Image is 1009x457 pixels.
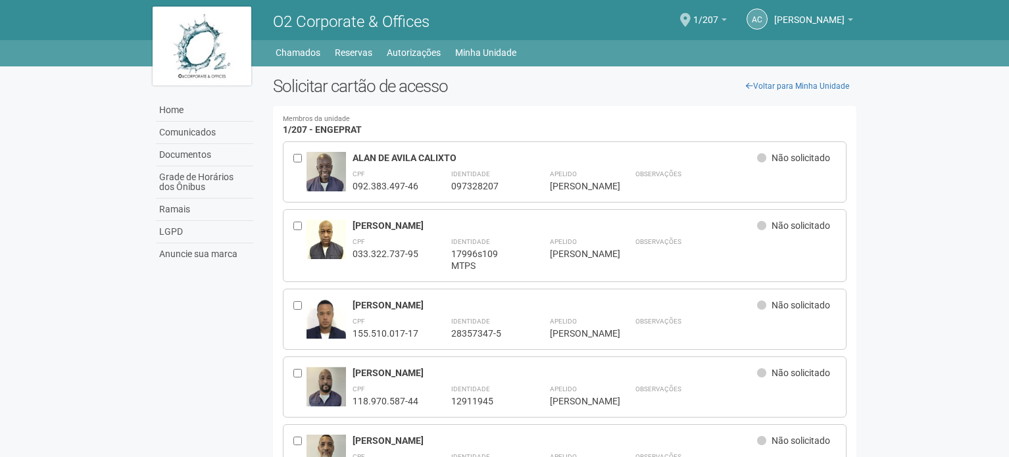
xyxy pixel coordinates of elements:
strong: Identidade [451,385,490,393]
div: [PERSON_NAME] [353,367,757,379]
a: Minha Unidade [455,43,516,62]
strong: CPF [353,170,365,178]
strong: Observações [635,238,681,245]
span: Não solicitado [772,368,830,378]
img: user.jpg [307,220,346,262]
strong: Apelido [550,170,577,178]
h4: 1/207 - ENGEPRAT [283,116,847,135]
div: 12911945 [451,395,517,407]
div: [PERSON_NAME] [353,299,757,311]
span: O2 Corporate & Offices [273,12,430,31]
strong: Apelido [550,385,577,393]
h2: Solicitar cartão de acesso [273,76,856,96]
a: LGPD [156,221,253,243]
span: Não solicitado [772,300,830,310]
span: Não solicitado [772,435,830,446]
strong: Apelido [550,238,577,245]
div: [PERSON_NAME] [550,248,603,260]
small: Membros da unidade [283,116,847,123]
strong: CPF [353,238,365,245]
strong: Identidade [451,238,490,245]
strong: Apelido [550,318,577,325]
strong: Identidade [451,318,490,325]
div: 033.322.737-95 [353,248,418,260]
img: user.jpg [307,152,346,202]
div: [PERSON_NAME] [550,180,603,192]
strong: Observações [635,318,681,325]
div: 155.510.017-17 [353,327,418,339]
strong: CPF [353,385,365,393]
span: Não solicitado [772,220,830,231]
a: Autorizações [387,43,441,62]
a: Grade de Horários dos Ônibus [156,166,253,199]
img: user.jpg [307,367,346,410]
div: [PERSON_NAME] [550,327,603,339]
img: logo.jpg [153,7,251,85]
a: AC [747,9,768,30]
a: Voltar para Minha Unidade [739,76,856,96]
strong: CPF [353,318,365,325]
strong: Identidade [451,170,490,178]
span: 1/207 [693,2,718,25]
div: 097328207 [451,180,517,192]
div: [PERSON_NAME] [353,435,757,446]
a: Reservas [335,43,372,62]
div: 17996s109 MTPS [451,248,517,272]
span: Não solicitado [772,153,830,163]
div: 118.970.587-44 [353,395,418,407]
a: 1/207 [693,16,727,27]
strong: Observações [635,170,681,178]
a: Anuncie sua marca [156,243,253,265]
div: 28357347-5 [451,327,517,339]
a: Ramais [156,199,253,221]
div: [PERSON_NAME] [353,220,757,231]
strong: Observações [635,385,681,393]
a: Home [156,99,253,122]
a: Chamados [276,43,320,62]
a: Documentos [156,144,253,166]
a: Comunicados [156,122,253,144]
img: user.jpg [307,299,346,344]
span: Andréa Cunha [774,2,845,25]
a: [PERSON_NAME] [774,16,853,27]
div: [PERSON_NAME] [550,395,603,407]
div: 092.383.497-46 [353,180,418,192]
div: ALAN DE AVILA CALIXTO [353,152,757,164]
